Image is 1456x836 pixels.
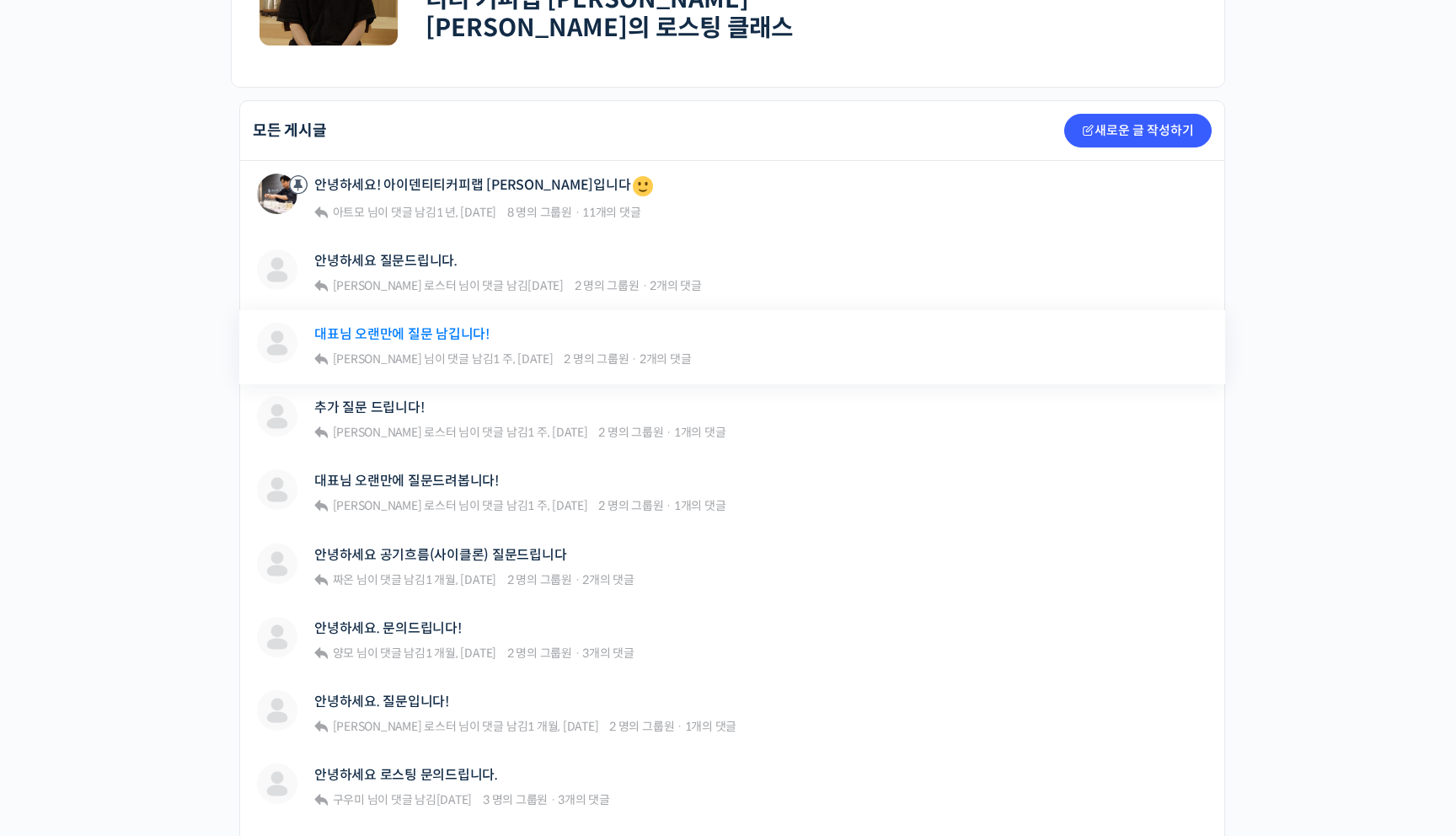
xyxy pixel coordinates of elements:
[330,425,588,440] span: 님이 댓글 남김
[436,792,473,807] a: [DATE]
[111,534,217,576] a: 대화
[666,498,672,513] span: ·
[527,498,587,513] a: 1 주, [DATE]
[598,425,663,440] span: 2 명의 그룹원
[330,719,457,734] a: [PERSON_NAME] 로스터
[330,719,599,734] span: 님이 댓글 남김
[154,560,174,574] span: 대화
[674,425,726,440] span: 1개의 댓글
[330,646,354,661] a: 양모
[314,326,490,342] a: 대표님 오랜만에 질문 남깁니다!
[330,425,457,440] a: [PERSON_NAME] 로스터
[426,572,496,587] a: 1 개월, [DATE]
[598,498,663,513] span: 2 명의 그룹원
[493,351,553,367] a: 1 주, [DATE]
[685,719,737,734] span: 1개의 댓글
[333,646,355,661] span: 양모
[426,646,496,661] a: 1 개월, [DATE]
[5,534,111,576] a: 홈
[333,425,457,440] span: [PERSON_NAME] 로스터
[330,205,365,220] a: 아트모
[314,174,656,199] a: 안녕하세요! 아이덴티티커피랩 [PERSON_NAME]입니다
[330,792,365,807] a: 구우미
[575,278,640,293] span: 2 명의 그룹원
[582,646,634,661] span: 3개의 댓글
[260,560,281,573] span: 설정
[330,572,496,587] span: 님이 댓글 남김
[507,646,572,661] span: 2 명의 그룹원
[640,351,692,367] span: 2개의 댓글
[314,620,462,636] a: 안녕하세요. 문의드립니다!
[507,572,572,587] span: 2 명의 그룹원
[527,719,598,734] a: 1 개월, [DATE]
[575,572,581,587] span: ·
[314,399,424,415] a: 추가 질문 드립니다!
[333,351,422,367] span: [PERSON_NAME]
[330,572,354,587] a: 짜온
[330,646,496,661] span: 님이 댓글 남김
[330,351,422,367] a: [PERSON_NAME]
[582,205,640,220] span: 11개의 댓글
[314,547,566,563] a: 안녕하세요 공기흐름(사이클론) 질문드립니다
[330,278,457,293] a: [PERSON_NAME] 로스터
[253,123,327,138] h2: 모든 게시글
[642,278,648,293] span: ·
[333,498,457,513] span: [PERSON_NAME] 로스터
[527,278,564,293] a: [DATE]
[330,498,457,513] a: [PERSON_NAME] 로스터
[609,719,674,734] span: 2 명의 그룹원
[330,498,588,513] span: 님이 댓글 남김
[650,278,702,293] span: 2개의 댓글
[633,176,653,196] img: 🙂
[1064,114,1212,147] a: 새로운 글 작성하기
[666,425,672,440] span: ·
[333,278,457,293] span: [PERSON_NAME] 로스터
[527,425,587,440] a: 1 주, [DATE]
[330,351,554,367] span: 님이 댓글 남김
[333,205,365,220] span: 아트모
[314,253,458,269] a: 안녕하세요 질문드립니다.
[333,792,365,807] span: 구우미
[333,572,355,587] span: 짜온
[674,498,726,513] span: 1개의 댓글
[558,792,610,807] span: 3개의 댓글
[483,792,548,807] span: 3 명의 그룹원
[330,278,564,293] span: 님이 댓글 남김
[330,205,496,220] span: 님이 댓글 남김
[575,646,581,661] span: ·
[314,473,499,489] a: 대표님 오랜만에 질문드려봅니다!
[507,205,572,220] span: 8 명의 그룹원
[575,205,581,220] span: ·
[53,560,63,573] span: 홈
[314,694,449,710] a: 안녕하세요. 질문입니다!
[677,719,682,734] span: ·
[436,205,496,220] a: 1 년, [DATE]
[314,767,498,783] a: 안녕하세요 로스팅 문의드립니다.
[330,792,472,807] span: 님이 댓글 남김
[631,351,637,367] span: ·
[582,572,634,587] span: 2개의 댓글
[217,534,324,576] a: 설정
[550,792,556,807] span: ·
[564,351,629,367] span: 2 명의 그룹원
[333,719,457,734] span: [PERSON_NAME] 로스터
